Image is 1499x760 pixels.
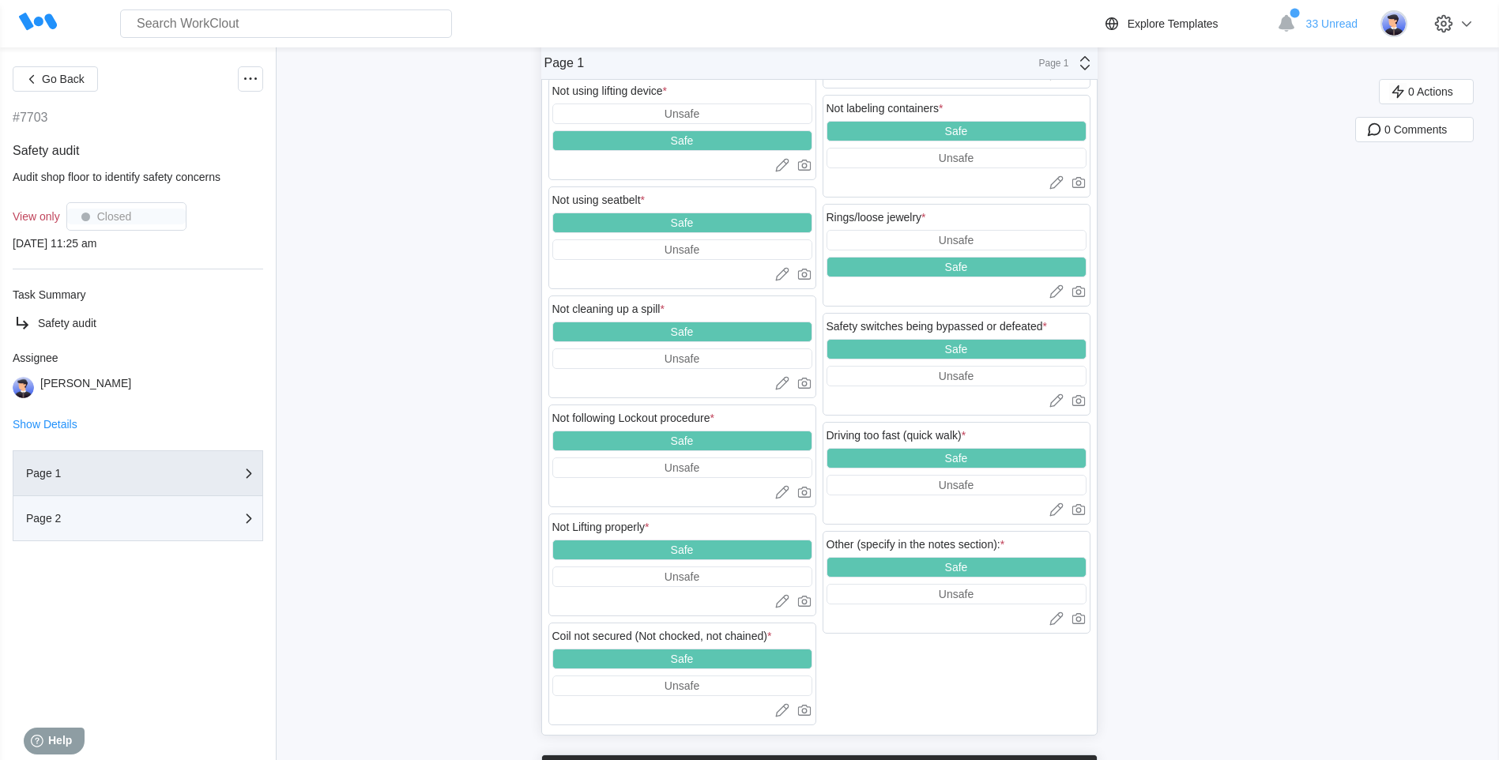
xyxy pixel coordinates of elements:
div: Unsafe [665,107,699,120]
div: Assignee [13,352,263,364]
div: #7703 [13,111,48,125]
div: Page 1 [544,56,585,70]
div: Not using lifting device [552,85,668,97]
input: Search WorkClout [120,9,452,38]
button: Go Back [13,66,98,92]
a: Safety audit [13,314,263,333]
div: Unsafe [665,461,699,474]
div: Page 1 [1030,58,1069,69]
div: Safe [671,134,694,147]
span: 0 Comments [1384,124,1447,135]
span: Safety audit [13,144,80,157]
button: Page 1 [13,450,263,496]
div: Page 2 [26,513,184,524]
div: Unsafe [939,588,974,600]
span: Safety audit [38,317,96,329]
button: 0 Actions [1379,79,1474,104]
div: Safe [671,435,694,447]
div: Rings/loose jewelry [827,211,926,224]
div: Not using seatbelt [552,194,646,206]
div: Safe [945,343,968,356]
div: [PERSON_NAME] [40,377,131,398]
div: Unsafe [939,234,974,246]
div: Unsafe [665,352,699,365]
div: Audit shop floor to identify safety concerns [13,171,263,183]
img: user-5.png [1380,10,1407,37]
div: Safe [945,561,968,574]
div: Explore Templates [1128,17,1218,30]
div: Safe [671,544,694,556]
div: Safe [671,653,694,665]
span: 0 Actions [1408,86,1453,97]
a: Explore Templates [1102,14,1269,33]
div: Not Lifting properly [552,521,650,533]
div: Driving too fast (quick walk) [827,429,966,442]
button: Show Details [13,419,77,430]
div: Unsafe [665,243,699,256]
span: Go Back [42,73,85,85]
div: Not cleaning up a spill [552,303,665,315]
div: Unsafe [939,370,974,382]
button: 0 Comments [1355,117,1474,142]
div: Unsafe [665,570,699,583]
div: Safe [945,261,968,273]
div: Unsafe [939,479,974,491]
button: Page 2 [13,496,263,541]
div: [DATE] 11:25 am [13,237,263,250]
div: Page 1 [26,468,184,479]
div: Coil not secured (Not chocked, not chained) [552,630,772,642]
div: Safe [671,216,694,229]
div: Not labeling containers [827,102,943,115]
div: Unsafe [665,679,699,692]
img: user-5.png [13,377,34,398]
div: Safe [671,325,694,338]
span: 33 Unread [1306,17,1358,30]
div: Unsafe [939,152,974,164]
div: Not following Lockout procedure [552,412,714,424]
div: View only [13,210,60,223]
div: Safety switches being bypassed or defeated [827,320,1047,333]
div: Safe [945,125,968,137]
div: Safe [945,452,968,465]
div: Other (specify in the notes section): [827,538,1005,551]
div: Task Summary [13,288,263,301]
